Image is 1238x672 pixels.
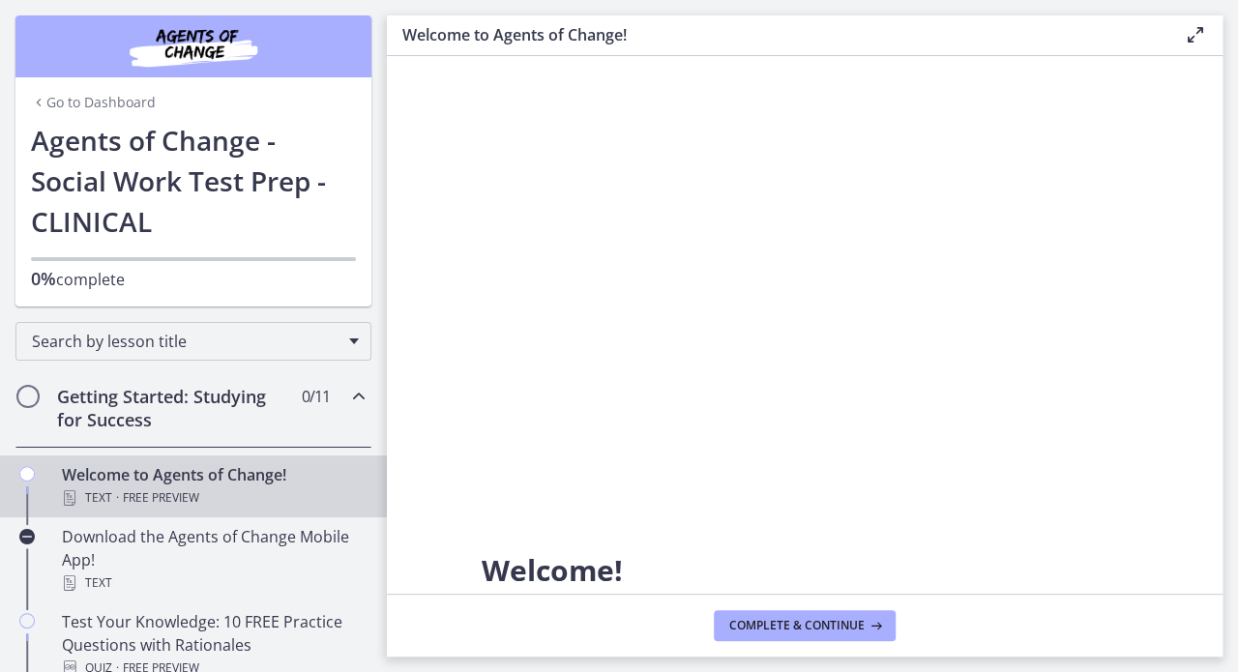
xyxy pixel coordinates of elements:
div: Text [62,571,364,595]
a: Go to Dashboard [31,93,156,112]
div: Welcome to Agents of Change! [62,463,364,510]
p: complete [31,267,356,291]
span: Search by lesson title [32,331,339,352]
span: 0% [31,267,56,290]
h3: Welcome to Agents of Change! [402,23,1153,46]
h1: Agents of Change - Social Work Test Prep - CLINICAL [31,120,356,242]
span: · [116,486,119,510]
span: Complete & continue [729,618,865,633]
div: Download the Agents of Change Mobile App! [62,525,364,595]
h2: Getting Started: Studying for Success [57,385,293,431]
span: 0 / 11 [302,385,330,408]
div: Search by lesson title [15,322,371,361]
img: Agents of Change [77,23,309,70]
span: Free preview [123,486,199,510]
span: Welcome! [482,550,623,590]
div: Text [62,486,364,510]
button: Complete & continue [714,610,896,641]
